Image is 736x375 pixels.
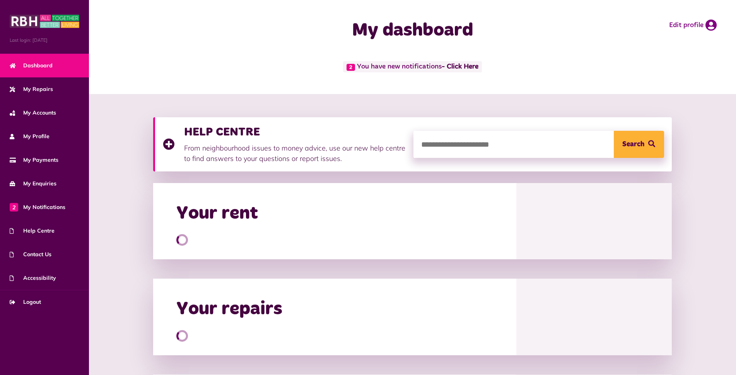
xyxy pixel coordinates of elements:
span: My Accounts [10,109,56,117]
h2: Your rent [176,202,258,225]
span: My Payments [10,156,58,164]
span: Logout [10,298,41,306]
span: My Notifications [10,203,65,211]
p: From neighbourhood issues to money advice, use our new help centre to find answers to your questi... [184,143,406,164]
img: MyRBH [10,14,79,29]
a: - Click Here [442,63,478,70]
span: Search [622,131,644,158]
span: 2 [10,203,18,211]
button: Search [614,131,664,158]
span: My Repairs [10,85,53,93]
h2: Your repairs [176,298,282,320]
span: 2 [347,64,355,71]
h3: HELP CENTRE [184,125,406,139]
span: Dashboard [10,62,53,70]
span: Contact Us [10,250,51,259]
span: You have new notifications [343,61,482,72]
span: Help Centre [10,227,55,235]
span: My Enquiries [10,180,56,188]
a: Edit profile [669,19,717,31]
span: My Profile [10,132,50,140]
h1: My dashboard [258,19,567,42]
span: Last login: [DATE] [10,37,79,44]
span: Accessibility [10,274,56,282]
